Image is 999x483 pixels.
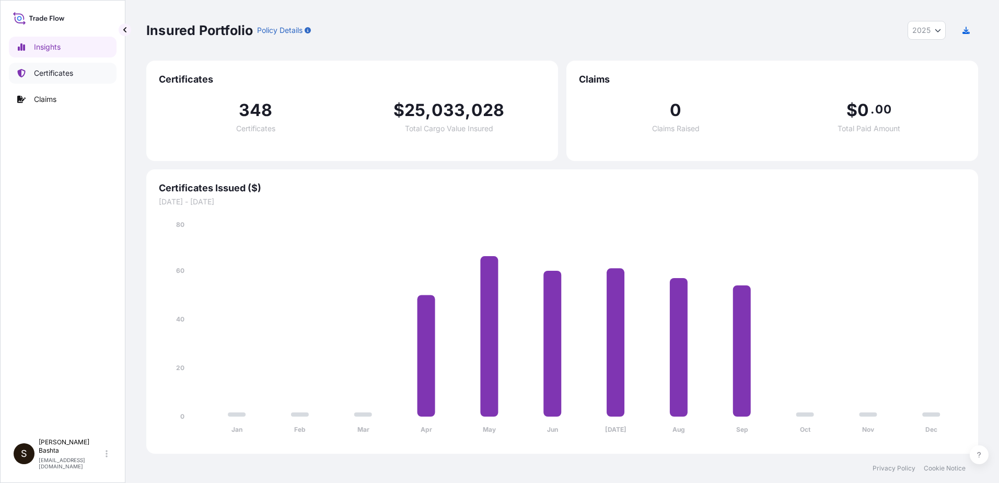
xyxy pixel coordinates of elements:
p: Certificates [34,68,73,78]
span: 348 [239,102,273,119]
span: $ [846,102,857,119]
tspan: Feb [294,425,306,433]
tspan: Sep [736,425,748,433]
a: Claims [9,89,117,110]
span: Claims Raised [652,125,700,132]
tspan: 60 [176,267,184,274]
tspan: Dec [925,425,937,433]
a: Certificates [9,63,117,84]
span: 0 [857,102,869,119]
p: [EMAIL_ADDRESS][DOMAIN_NAME] [39,457,103,469]
tspan: Oct [800,425,811,433]
p: Insights [34,42,61,52]
tspan: [DATE] [605,425,626,433]
span: . [870,105,874,113]
a: Cookie Notice [924,464,966,473]
tspan: Jun [547,425,558,433]
a: Insights [9,37,117,57]
tspan: 40 [176,315,184,323]
span: 028 [471,102,505,119]
span: Claims [579,73,966,86]
button: Year Selector [908,21,946,40]
p: Insured Portfolio [146,22,253,39]
span: 0 [670,102,681,119]
span: Certificates [159,73,545,86]
tspan: May [483,425,496,433]
span: 033 [432,102,466,119]
tspan: Mar [357,425,369,433]
span: , [465,102,471,119]
span: $ [393,102,404,119]
tspan: 20 [176,364,184,372]
p: Claims [34,94,56,105]
span: Total Cargo Value Insured [405,125,493,132]
span: 00 [875,105,891,113]
span: Certificates Issued ($) [159,182,966,194]
span: 25 [404,102,425,119]
p: Policy Details [257,25,303,36]
span: , [425,102,431,119]
tspan: Jan [231,425,242,433]
span: Certificates [236,125,275,132]
a: Privacy Policy [873,464,915,473]
span: Total Paid Amount [838,125,900,132]
span: [DATE] - [DATE] [159,197,966,207]
span: 2025 [912,25,931,36]
tspan: Apr [421,425,432,433]
tspan: 0 [180,412,184,420]
tspan: Aug [672,425,685,433]
tspan: Nov [862,425,875,433]
tspan: 80 [176,221,184,228]
p: [PERSON_NAME] Bashta [39,438,103,455]
span: S [21,448,27,459]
